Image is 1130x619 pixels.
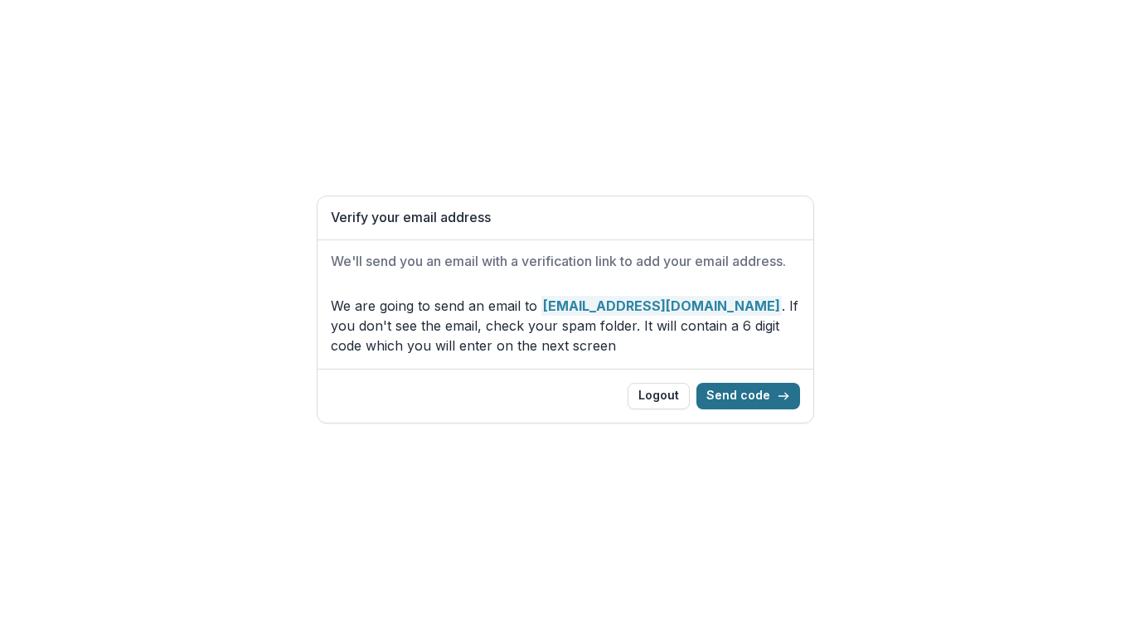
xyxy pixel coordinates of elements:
[541,296,782,316] strong: [EMAIL_ADDRESS][DOMAIN_NAME]
[628,383,690,409] button: Logout
[696,383,800,409] button: Send code
[331,254,800,269] h2: We'll send you an email with a verification link to add your email address.
[331,296,800,355] p: We are going to send an email to . If you don't see the email, check your spam folder. It will co...
[331,210,800,225] h1: Verify your email address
